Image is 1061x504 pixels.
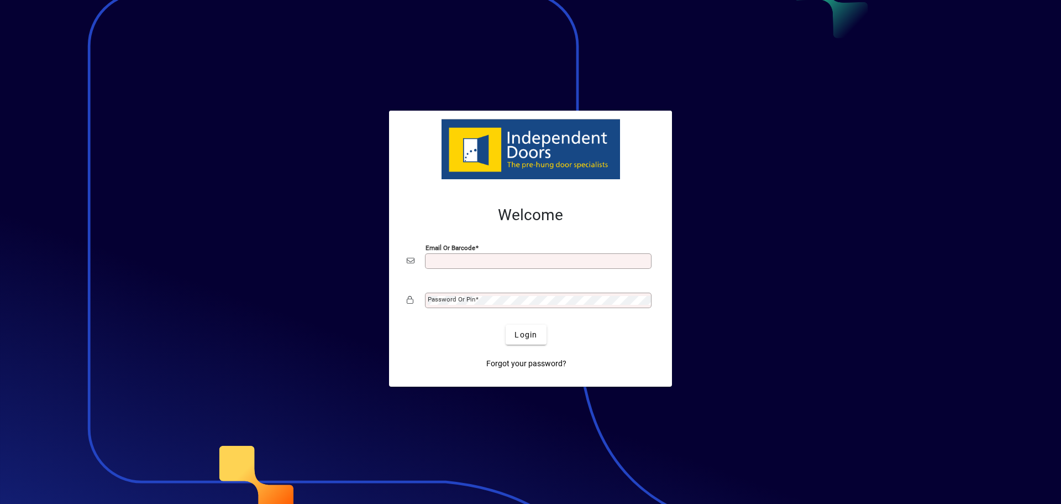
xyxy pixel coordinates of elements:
mat-label: Password or Pin [428,295,475,303]
span: Forgot your password? [486,358,566,370]
button: Login [506,325,546,345]
mat-label: Email or Barcode [426,244,475,252]
h2: Welcome [407,206,654,225]
span: Login [514,329,537,341]
a: Forgot your password? [482,354,571,373]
